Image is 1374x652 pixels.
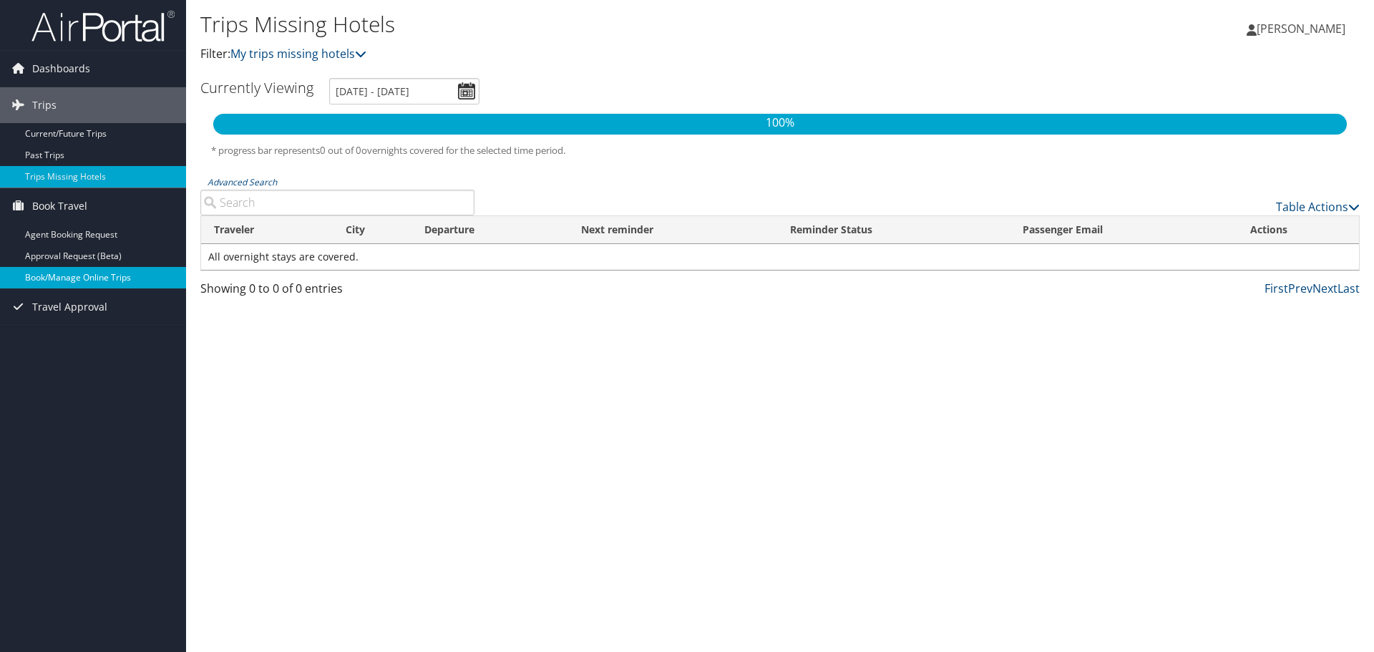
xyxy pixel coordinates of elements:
a: Prev [1288,281,1312,296]
div: Showing 0 to 0 of 0 entries [200,280,474,304]
img: airportal-logo.png [31,9,175,43]
td: All overnight stays are covered. [201,244,1359,270]
a: Table Actions [1276,199,1360,215]
th: Traveler: activate to sort column ascending [201,216,333,244]
a: First [1265,281,1288,296]
h3: Currently Viewing [200,78,313,97]
span: Dashboards [32,51,90,87]
th: Next reminder [568,216,778,244]
a: Next [1312,281,1338,296]
th: Departure: activate to sort column descending [411,216,567,244]
span: Travel Approval [32,289,107,325]
a: Advanced Search [208,176,277,188]
th: Passenger Email: activate to sort column ascending [1010,216,1237,244]
th: Actions [1237,216,1359,244]
a: Last [1338,281,1360,296]
input: Advanced Search [200,190,474,215]
a: [PERSON_NAME] [1247,7,1360,50]
span: Trips [32,87,57,123]
span: [PERSON_NAME] [1257,21,1345,37]
span: Book Travel [32,188,87,224]
span: 0 out of 0 [320,144,361,157]
a: My trips missing hotels [230,46,366,62]
input: [DATE] - [DATE] [329,78,479,104]
h1: Trips Missing Hotels [200,9,973,39]
p: 100% [213,114,1347,132]
p: Filter: [200,45,973,64]
th: City: activate to sort column ascending [333,216,411,244]
h5: * progress bar represents overnights covered for the selected time period. [211,144,1349,157]
th: Reminder Status [777,216,1010,244]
